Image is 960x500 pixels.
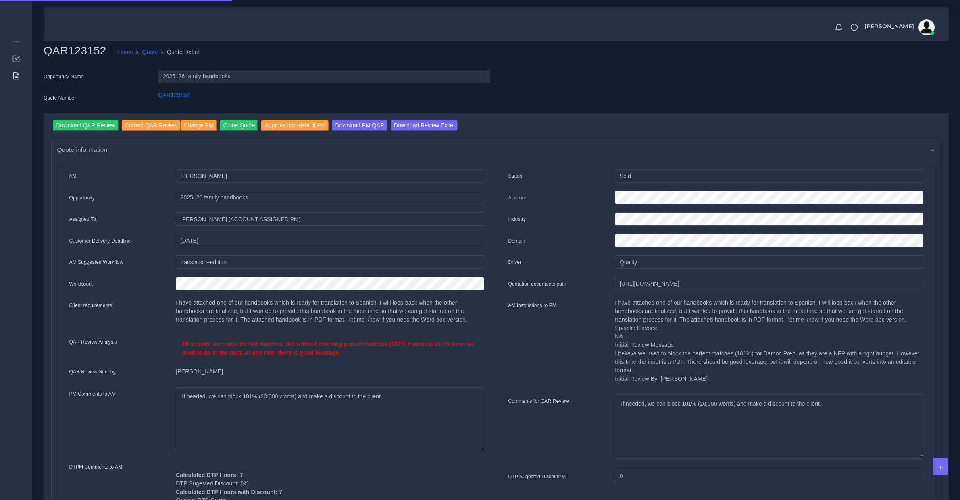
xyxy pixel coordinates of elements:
p: [PERSON_NAME] [176,367,484,376]
label: AM Suggested Workflow [69,259,123,266]
label: Client requirements [69,302,112,309]
label: QAR Review Analysis [69,338,117,346]
span: Quote information [57,145,108,154]
textarea: If needed, we can block 101% (20,000 words) and make a discount to the client. [615,394,923,459]
input: Download PM QAR [332,120,387,131]
div: Quote information [52,139,941,160]
label: PM Comments to AM [69,390,116,398]
label: Driver [508,259,522,266]
label: Industry [508,216,526,223]
input: Correct QAR Review [122,120,181,131]
textarea: If needed, we can block 101% (20,000 words) and make a discount to the client. [176,387,484,451]
label: Quote Number [44,94,76,102]
label: Quotation documents path [508,280,566,288]
label: Opportunity Name [44,73,84,80]
label: DTPM Comments to AM [69,463,123,471]
p: I have attached one of our handbooks which is ready for translation to Spanish. I will loop back ... [176,299,484,324]
p: This quote accounts for full matches, but without blocking perfect matches (101% matches) as I be... [182,340,478,357]
input: pm [176,212,484,226]
input: Change PM [181,120,217,131]
label: Assigned To [69,216,96,223]
b: Calculated DTP Hours with Discount: 7 [176,489,282,495]
label: DTP Sugested Discount % [508,473,567,480]
p: I have attached one of our handbooks which is ready for translation to Spanish. I will loop back ... [615,299,923,383]
b: Calculated DTP Hours: 7 [176,472,243,478]
label: Opportunity [69,194,95,201]
a: [PERSON_NAME]avatar [860,19,937,35]
label: Domain [508,237,525,245]
input: Download Review Excel [391,120,458,131]
span: [PERSON_NAME] [864,23,914,29]
input: Clone Quote [220,120,258,131]
h2: QAR123152 [44,44,112,58]
label: AM [69,172,77,180]
a: Home [118,48,133,56]
input: Download QAR Review [53,120,119,131]
input: Approve non-default PM [261,120,329,131]
img: avatar [918,19,935,35]
label: QAR Review Sent by [69,368,116,376]
a: Quote [142,48,158,56]
label: Wordcount [69,280,93,288]
li: Quote Detail [158,48,199,56]
label: Status [508,172,523,180]
label: Customer Delivery Deadline [69,237,131,245]
label: Account [508,194,526,201]
label: Comments for QAR Review [508,398,569,405]
label: AM instructions to PM [508,302,557,309]
a: QAR123152 [158,92,190,98]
